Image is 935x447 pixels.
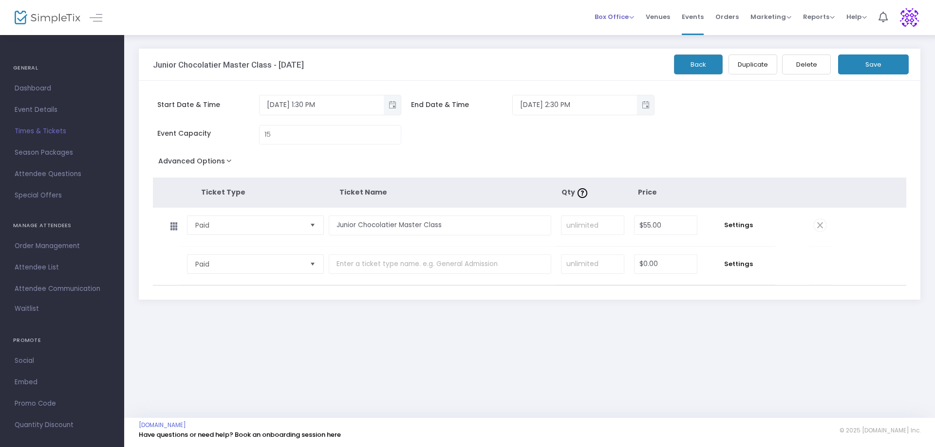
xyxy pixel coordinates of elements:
span: Social [15,355,110,367]
input: Enter a ticket type name. e.g. General Admission [329,215,551,235]
span: Ticket Type [201,187,245,197]
button: Select [306,216,319,234]
span: Price [638,187,657,197]
span: Order Management [15,240,110,252]
a: [DOMAIN_NAME] [139,421,186,429]
span: Venues [646,4,670,29]
span: Start Date & Time [157,100,259,110]
button: Toggle popup [384,95,401,115]
span: Reports [803,12,835,21]
span: Help [846,12,867,21]
span: Times & Tickets [15,125,110,138]
span: Paid [195,259,302,269]
button: Back [674,54,723,74]
span: Paid [195,220,302,230]
button: Toggle popup [637,95,654,115]
span: Quantity Discount [15,419,110,431]
input: unlimited [561,216,624,234]
button: Advanced Options [153,154,241,172]
span: Attendee List [15,261,110,274]
span: Waitlist [15,304,39,314]
a: Have questions or need help? Book an onboarding session here [139,430,341,439]
span: Settings [707,220,770,230]
h3: Junior Chocolatier Master Class - [DATE] [153,60,304,70]
button: Delete [782,54,831,74]
h4: PROMOTE [13,331,111,350]
span: Event Capacity [157,128,259,139]
button: Select [306,255,319,273]
img: question-mark [578,188,587,198]
span: Event Details [15,104,110,116]
input: Select date & time [260,97,384,113]
span: Orders [715,4,739,29]
span: Settings [707,259,770,269]
span: Box Office [595,12,634,21]
span: Dashboard [15,82,110,95]
span: Special Offers [15,189,110,202]
span: Season Packages [15,146,110,159]
input: Price [635,216,697,234]
span: Embed [15,376,110,389]
span: Qty [561,187,590,197]
h4: MANAGE ATTENDEES [13,216,111,235]
input: Enter a ticket type name. e.g. General Admission [329,254,551,274]
input: unlimited [561,255,624,273]
span: Ticket Name [339,187,387,197]
span: End Date & Time [411,100,513,110]
input: Select date & time [513,97,637,113]
span: Events [682,4,704,29]
button: Save [838,54,909,74]
button: Duplicate [729,54,777,74]
input: Price [635,255,697,273]
span: © 2025 [DOMAIN_NAME] Inc. [840,427,920,434]
h4: GENERAL [13,58,111,78]
span: Attendee Communication [15,283,110,295]
span: Promo Code [15,397,110,410]
span: Marketing [750,12,791,21]
span: Attendee Questions [15,168,110,180]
